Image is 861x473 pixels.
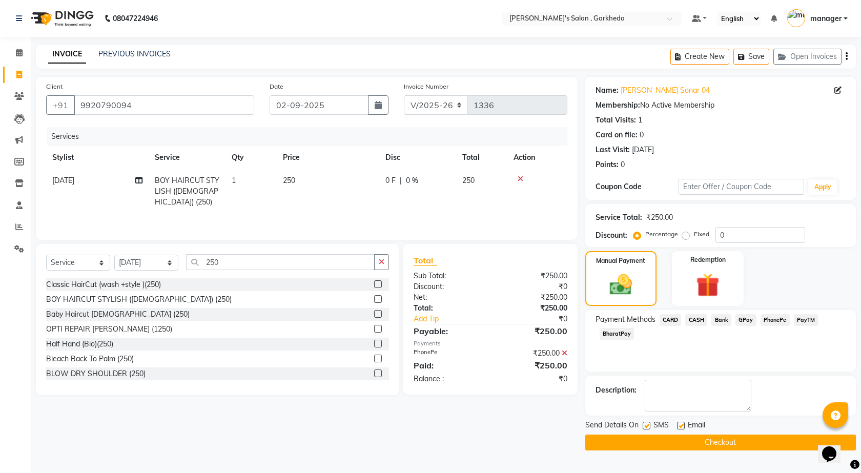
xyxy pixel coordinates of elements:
span: BOY HAIRCUT STYLISH ([DEMOGRAPHIC_DATA]) (250) [155,176,219,207]
div: No Active Membership [596,100,846,111]
div: Coupon Code [596,181,679,192]
div: 1 [638,115,642,126]
div: ₹0 [504,314,575,324]
div: Baby Haircut [DEMOGRAPHIC_DATA] (250) [46,309,190,320]
div: ₹250.00 [646,212,673,223]
button: Open Invoices [773,49,842,65]
div: Discount: [596,230,627,241]
label: Date [270,82,283,91]
img: logo [26,4,96,33]
span: Bank [711,314,731,326]
div: ₹250.00 [490,359,575,372]
span: BharatPay [600,328,634,340]
div: Payments [414,339,567,348]
div: ₹250.00 [490,271,575,281]
div: Services [47,127,575,146]
div: Classic HairCut (wash +style )(250) [46,279,161,290]
span: PayTM [794,314,818,326]
th: Qty [225,146,277,169]
div: Half Hand (Bio)(250) [46,339,113,349]
th: Disc [379,146,456,169]
span: 250 [283,176,295,185]
div: 0 [640,130,644,140]
label: Client [46,82,63,91]
div: BOY HAIRCUT STYLISH ([DEMOGRAPHIC_DATA]) (250) [46,294,232,305]
iframe: chat widget [818,432,851,463]
span: Email [688,420,705,433]
label: Fixed [694,230,709,239]
button: Checkout [585,435,856,450]
div: Sub Total: [406,271,490,281]
span: 250 [462,176,475,185]
img: _gift.svg [689,271,727,300]
div: Paid: [406,359,490,372]
span: Payment Methods [596,314,655,325]
img: _cash.svg [603,272,640,298]
button: +91 [46,95,75,115]
div: Total: [406,303,490,314]
button: Create New [670,49,729,65]
th: Total [456,146,507,169]
label: Redemption [690,255,726,264]
div: ₹0 [490,374,575,384]
th: Stylist [46,146,149,169]
input: Search by Name/Mobile/Email/Code [74,95,254,115]
div: Last Visit: [596,145,630,155]
div: Membership: [596,100,640,111]
span: SMS [653,420,669,433]
img: manager [787,9,805,27]
input: Search or Scan [186,254,375,270]
span: CARD [660,314,682,326]
th: Service [149,146,225,169]
th: Action [507,146,567,169]
span: 0 F [385,175,396,186]
span: Total [414,255,437,266]
label: Invoice Number [404,82,448,91]
span: PhonePe [761,314,790,326]
a: INVOICE [48,45,86,64]
div: Discount: [406,281,490,292]
div: Service Total: [596,212,642,223]
th: Price [277,146,379,169]
a: [PERSON_NAME] Sonar 04 [621,85,710,96]
button: Save [733,49,769,65]
span: | [400,175,402,186]
div: PhonePe [406,348,490,359]
div: Net: [406,292,490,303]
div: Total Visits: [596,115,636,126]
div: Description: [596,385,637,396]
div: ₹250.00 [490,303,575,314]
label: Manual Payment [596,256,645,265]
div: BLOW DRY SHOULDER (250) [46,368,146,379]
span: GPay [735,314,756,326]
div: ₹250.00 [490,325,575,337]
span: 1 [232,176,236,185]
div: [DATE] [632,145,654,155]
div: Card on file: [596,130,638,140]
span: 0 % [406,175,418,186]
b: 08047224946 [113,4,158,33]
a: Add Tip [406,314,504,324]
span: [DATE] [52,176,74,185]
span: Send Details On [585,420,639,433]
span: CASH [685,314,707,326]
label: Percentage [645,230,678,239]
div: 0 [621,159,625,170]
div: ₹250.00 [490,292,575,303]
div: Balance : [406,374,490,384]
button: Apply [808,179,837,195]
div: OPTI REPAIR [PERSON_NAME] (1250) [46,324,172,335]
div: Payable: [406,325,490,337]
div: Bleach Back To Palm (250) [46,354,134,364]
div: ₹0 [490,281,575,292]
div: ₹250.00 [490,348,575,359]
div: Points: [596,159,619,170]
div: Name: [596,85,619,96]
input: Enter Offer / Coupon Code [679,179,804,195]
a: PREVIOUS INVOICES [98,49,171,58]
span: manager [810,13,842,24]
